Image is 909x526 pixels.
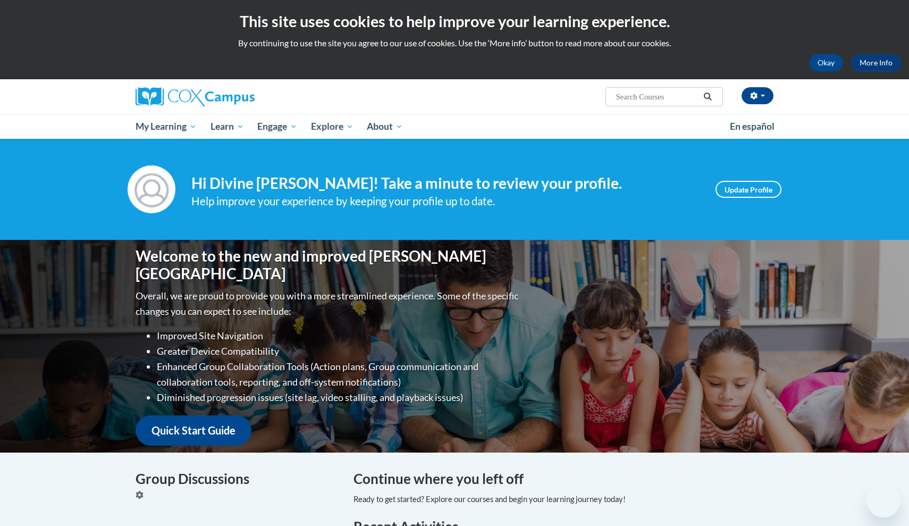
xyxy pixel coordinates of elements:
p: By continuing to use the site you agree to our use of cookies. Use the ‘More info’ button to read... [8,37,901,49]
a: Cox Campus [136,87,338,106]
div: Main menu [120,114,789,139]
h4: Continue where you left off [353,469,773,489]
input: Search Courses [615,90,700,103]
span: My Learning [136,120,197,133]
img: Profile Image [128,165,175,213]
button: Account Settings [742,87,773,104]
button: Search [700,90,716,103]
img: Cox Campus [136,87,255,106]
a: Engage [250,114,304,139]
span: About [367,120,403,133]
span: Learn [211,120,244,133]
div: Help improve your experience by keeping your profile up to date. [191,193,700,210]
li: Diminished progression issues (site lag, video stalling, and playback issues) [157,390,521,405]
iframe: Button to launch messaging window [866,483,900,517]
a: Learn [204,114,251,139]
p: Overall, we are proud to provide you with a more streamlined experience. Some of the specific cha... [136,288,521,319]
li: Improved Site Navigation [157,328,521,344]
span: En español [730,121,775,132]
button: Okay [809,54,843,71]
a: About [360,114,410,139]
a: Quick Start Guide [136,415,251,446]
h4: Group Discussions [136,469,338,489]
i:  [703,93,713,101]
h2: This site uses cookies to help improve your learning experience. [8,11,901,32]
li: Enhanced Group Collaboration Tools (Action plans, Group communication and collaboration tools, re... [157,359,521,390]
a: More Info [851,54,901,71]
h4: Hi Divine [PERSON_NAME]! Take a minute to review your profile. [191,174,700,193]
a: My Learning [129,114,204,139]
a: En español [723,115,781,138]
a: Update Profile [716,181,781,198]
span: Explore [311,120,353,133]
a: Explore [304,114,360,139]
li: Greater Device Compatibility [157,344,521,359]
h1: Welcome to the new and improved [PERSON_NAME][GEOGRAPHIC_DATA] [136,247,521,283]
span: Engage [257,120,297,133]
